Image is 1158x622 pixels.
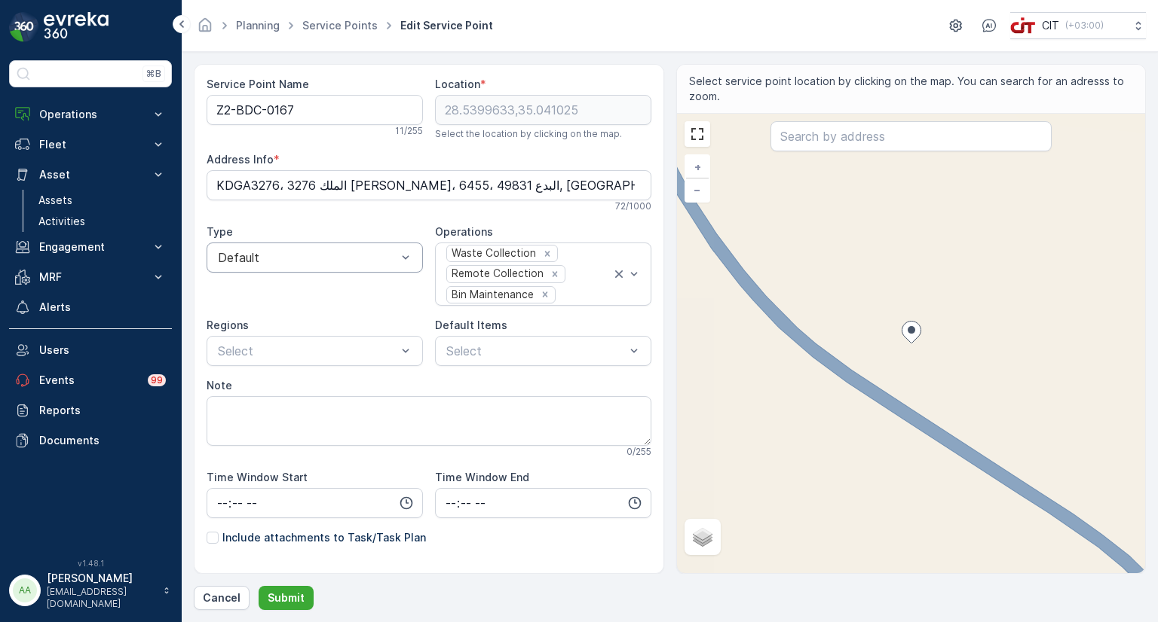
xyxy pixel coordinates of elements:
[39,107,142,122] p: Operations
[447,287,536,303] div: Bin Maintenance
[435,78,480,90] label: Location
[207,78,309,90] label: Service Point Name
[259,586,314,610] button: Submit
[146,68,161,80] p: ⌘B
[39,239,142,255] p: Engagement
[547,267,563,281] div: Remove Remote Collection
[236,19,280,32] a: Planning
[47,586,155,610] p: [EMAIL_ADDRESS][DOMAIN_NAME]
[694,160,701,173] span: +
[435,471,529,483] label: Time Window End
[222,530,426,545] p: Include attachments to Task/Task Plan
[39,167,142,182] p: Asset
[539,247,556,261] div: Remove Waste Collection
[537,288,553,301] div: Remove Bin Maintenance
[686,178,709,201] a: Zoom Out
[447,245,538,261] div: Waste Collection
[9,559,172,568] span: v 1.48.1
[38,193,72,208] p: Assets
[9,99,172,130] button: Operations
[446,342,625,360] p: Select
[38,214,85,229] p: Activities
[9,262,172,292] button: MRF
[447,266,546,282] div: Remote Collection
[1010,12,1146,39] button: CIT(+03:00)
[686,123,709,145] a: View Fullscreen
[268,590,305,605] p: Submit
[435,128,622,140] span: Select the location by clicking on the map.
[203,590,240,605] p: Cancel
[194,586,250,610] button: Cancel
[9,335,172,365] a: Users
[9,12,39,42] img: logo
[9,395,172,425] a: Reports
[9,425,172,456] a: Documents
[686,156,709,178] a: Zoom In
[39,137,142,152] p: Fleet
[302,19,378,32] a: Service Points
[39,300,166,315] p: Alerts
[39,433,166,448] p: Documents
[9,130,172,160] button: Fleet
[694,183,701,196] span: −
[39,343,166,358] p: Users
[9,365,172,395] a: Events99
[686,520,719,553] a: Layers
[395,125,423,137] p: 11 / 255
[32,190,172,211] a: Assets
[218,342,397,360] p: Select
[150,374,164,387] p: 99
[13,578,37,602] div: AA
[32,211,172,232] a: Activities
[44,12,109,42] img: logo_dark-DEwI_e13.png
[9,232,172,262] button: Engagement
[1010,17,1036,34] img: cit-logo_pOk6rL0.png
[689,74,1134,104] span: Select service point location by clicking on the map. You can search for an adresss to zoom.
[1042,18,1059,33] p: CIT
[435,319,507,331] label: Default Items
[1065,20,1104,32] p: ( +03:00 )
[207,153,274,166] label: Address Info
[435,225,493,238] label: Operations
[397,18,496,33] span: Edit Service Point
[615,200,651,212] p: 72 / 1000
[207,319,249,331] label: Regions
[9,292,172,322] a: Alerts
[39,270,142,285] p: MRF
[47,571,155,586] p: [PERSON_NAME]
[39,403,166,418] p: Reports
[626,446,651,458] p: 0 / 255
[39,373,139,388] p: Events
[207,471,308,483] label: Time Window Start
[197,23,213,35] a: Homepage
[9,160,172,190] button: Asset
[9,571,172,610] button: AA[PERSON_NAME][EMAIL_ADDRESS][DOMAIN_NAME]
[207,379,232,392] label: Note
[770,121,1052,151] input: Search by address
[207,225,233,238] label: Type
